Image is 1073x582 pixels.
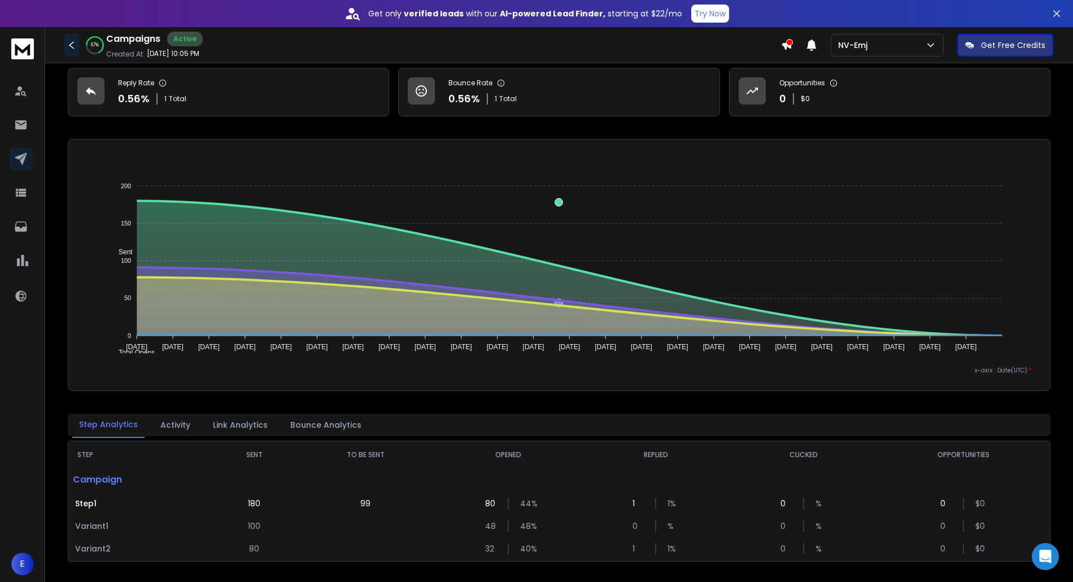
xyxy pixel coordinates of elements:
strong: verified leads [404,8,464,19]
p: % [668,520,679,532]
p: $ 0 [801,94,810,103]
p: 40 % [520,543,531,554]
p: 0 [940,498,952,509]
p: 0.56 % [448,91,480,107]
p: 0 [633,520,644,532]
tspan: [DATE] [198,343,220,351]
span: Total [499,94,517,103]
p: 48 [485,520,496,532]
p: Opportunities [779,79,825,88]
p: x-axis : Date(UTC) [86,366,1032,375]
p: 0 [780,498,792,509]
th: STEP [68,441,212,468]
tspan: [DATE] [703,343,725,351]
p: 0 [780,520,792,532]
p: % [815,498,827,509]
span: 1 [495,94,497,103]
th: OPENED [434,441,582,468]
tspan: [DATE] [667,343,688,351]
p: Get only with our starting at $22/mo [368,8,682,19]
p: % [815,520,827,532]
p: $ 0 [975,543,987,554]
div: Open Intercom Messenger [1032,543,1059,570]
span: Total [169,94,186,103]
tspan: [DATE] [883,343,905,351]
tspan: [DATE] [127,343,148,351]
tspan: [DATE] [487,343,508,351]
p: 0 [940,543,952,554]
p: Step 1 [75,498,205,509]
p: 0 [940,520,952,532]
p: Campaign [68,468,212,491]
p: 32 [485,543,496,554]
p: NV-Emj [838,40,872,51]
tspan: [DATE] [234,343,256,351]
span: Total Opens [110,349,155,357]
strong: AI-powered Lead Finder, [500,8,605,19]
p: 80 [485,498,496,509]
tspan: 200 [121,183,131,189]
tspan: [DATE] [415,343,436,351]
tspan: [DATE] [343,343,364,351]
p: 48 % [520,520,531,532]
p: 1 [633,498,644,509]
th: TO BE SENT [296,441,434,468]
p: 44 % [520,498,531,509]
th: REPLIED [582,441,730,468]
p: $ 0 [975,498,987,509]
tspan: [DATE] [523,343,544,351]
tspan: 100 [121,257,131,264]
p: 1 % [668,498,679,509]
a: Reply Rate0.56%1Total [68,68,389,116]
button: Get Free Credits [957,34,1053,57]
tspan: [DATE] [307,343,328,351]
p: Reply Rate [118,79,154,88]
p: 99 [360,498,370,509]
p: 0 [779,91,786,107]
tspan: [DATE] [812,343,833,351]
p: [DATE] 10:05 PM [147,49,199,58]
tspan: [DATE] [379,343,400,351]
span: Sent [110,248,133,256]
tspan: [DATE] [163,343,184,351]
tspan: [DATE] [451,343,472,351]
tspan: [DATE] [847,343,869,351]
p: 67 % [91,42,99,49]
tspan: [DATE] [956,343,977,351]
p: % [815,543,827,554]
button: E [11,553,34,575]
tspan: [DATE] [595,343,617,351]
p: 80 [249,543,259,554]
tspan: 50 [124,294,131,301]
tspan: 150 [121,220,131,227]
p: 0.56 % [118,91,150,107]
p: Bounce Rate [448,79,492,88]
p: Created At: [106,50,145,59]
p: 100 [248,520,260,532]
p: 180 [248,498,260,509]
tspan: [DATE] [559,343,581,351]
img: logo [11,38,34,59]
p: 1 % [668,543,679,554]
p: 1 [633,543,644,554]
p: Try Now [695,8,726,19]
h1: Campaigns [106,32,160,46]
p: 0 [780,543,792,554]
tspan: [DATE] [775,343,797,351]
p: Get Free Credits [981,40,1045,51]
button: Step Analytics [72,412,145,438]
button: Try Now [691,5,729,23]
button: Link Analytics [206,412,274,437]
tspan: [DATE] [919,343,941,351]
p: Variant 2 [75,543,205,554]
tspan: [DATE] [631,343,652,351]
tspan: 0 [128,332,131,339]
button: Activity [154,412,197,437]
p: Variant 1 [75,520,205,532]
p: $ 0 [975,520,987,532]
tspan: [DATE] [739,343,761,351]
span: 1 [164,94,167,103]
th: SENT [212,441,296,468]
th: CLICKED [730,441,877,468]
